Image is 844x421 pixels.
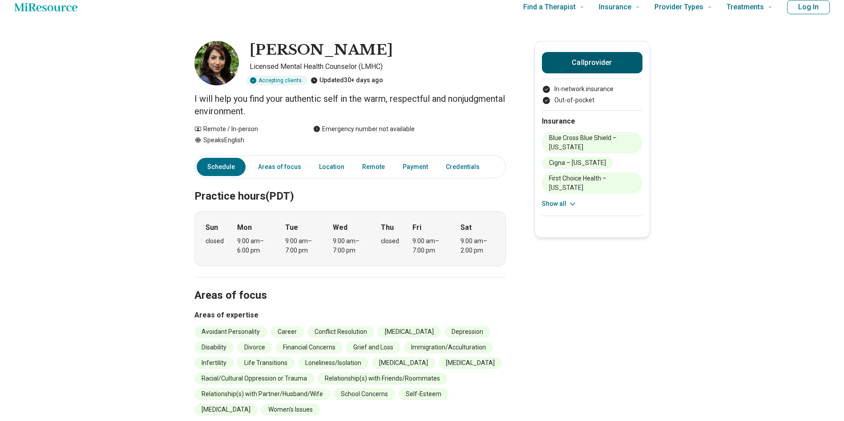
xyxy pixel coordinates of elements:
[542,116,642,127] h2: Insurance
[412,237,447,255] div: 9:00 am – 7:00 pm
[460,237,495,255] div: 9:00 am – 2:00 pm
[542,157,613,169] li: Cigna – [US_STATE]
[194,404,258,416] li: [MEDICAL_DATA]
[246,76,307,85] div: Accepting clients
[253,158,307,176] a: Areas of focus
[261,404,320,416] li: Women's Issues
[523,1,576,13] span: Find a Therapist
[460,222,472,233] strong: Sat
[412,222,421,233] strong: Fri
[654,1,703,13] span: Provider Types
[237,222,252,233] strong: Mon
[276,341,343,353] li: Financial Concerns
[237,341,272,353] li: Divorce
[194,41,239,85] img: Mona Ebrahimi, Licensed Mental Health Counselor (LMHC)
[313,124,415,134] div: Emergency number not available
[333,222,347,233] strong: Wed
[194,341,234,353] li: Disability
[357,158,390,176] a: Remote
[346,341,400,353] li: Grief and Loss
[237,237,271,255] div: 9:00 am – 6:00 pm
[197,158,246,176] a: Schedule
[194,326,267,338] li: Avoidant Personality
[194,136,295,145] div: Speaks English
[727,1,764,13] span: Treatments
[314,158,350,176] a: Location
[194,267,506,303] h2: Areas of focus
[542,52,642,73] button: Callprovider
[542,84,642,105] ul: Payment options
[307,326,374,338] li: Conflict Resolution
[298,357,368,369] li: Loneliness/Isolation
[381,222,394,233] strong: Thu
[194,388,330,400] li: Relationship(s) with Partner/Husband/Wife
[250,41,393,60] h1: [PERSON_NAME]
[285,237,319,255] div: 9:00 am – 7:00 pm
[194,373,314,385] li: Racial/Cultural Oppression or Trauma
[271,326,304,338] li: Career
[285,222,298,233] strong: Tue
[206,222,218,233] strong: Sun
[439,357,502,369] li: [MEDICAL_DATA]
[318,373,447,385] li: Relationship(s) with Friends/Roommates
[194,357,234,369] li: Infertility
[378,326,441,338] li: [MEDICAL_DATA]
[237,357,295,369] li: Life Transitions
[440,158,490,176] a: Credentials
[334,388,395,400] li: School Concerns
[542,96,642,105] li: Out-of-pocket
[194,124,295,134] div: Remote / In-person
[250,61,506,72] p: Licensed Mental Health Counselor (LMHC)
[194,168,506,204] h2: Practice hours (PDT)
[194,211,506,266] div: When does the program meet?
[599,1,631,13] span: Insurance
[542,84,642,94] li: In-network insurance
[194,310,506,321] h3: Areas of expertise
[397,158,433,176] a: Payment
[542,199,577,208] button: Show all
[333,237,367,255] div: 9:00 am – 7:00 pm
[444,326,490,338] li: Depression
[404,341,493,353] li: Immigration/Acculturation
[206,237,224,246] div: closed
[542,172,642,194] li: First Choice Health – [US_STATE]
[542,132,642,153] li: Blue Cross Blue Shield – [US_STATE]
[381,237,399,246] div: closed
[399,388,448,400] li: Self-Esteem
[311,76,383,85] div: Updated 30+ days ago
[372,357,435,369] li: [MEDICAL_DATA]
[194,92,506,117] p: I will help you find your authentic self in the warm, respectful and nonjudgmental environment.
